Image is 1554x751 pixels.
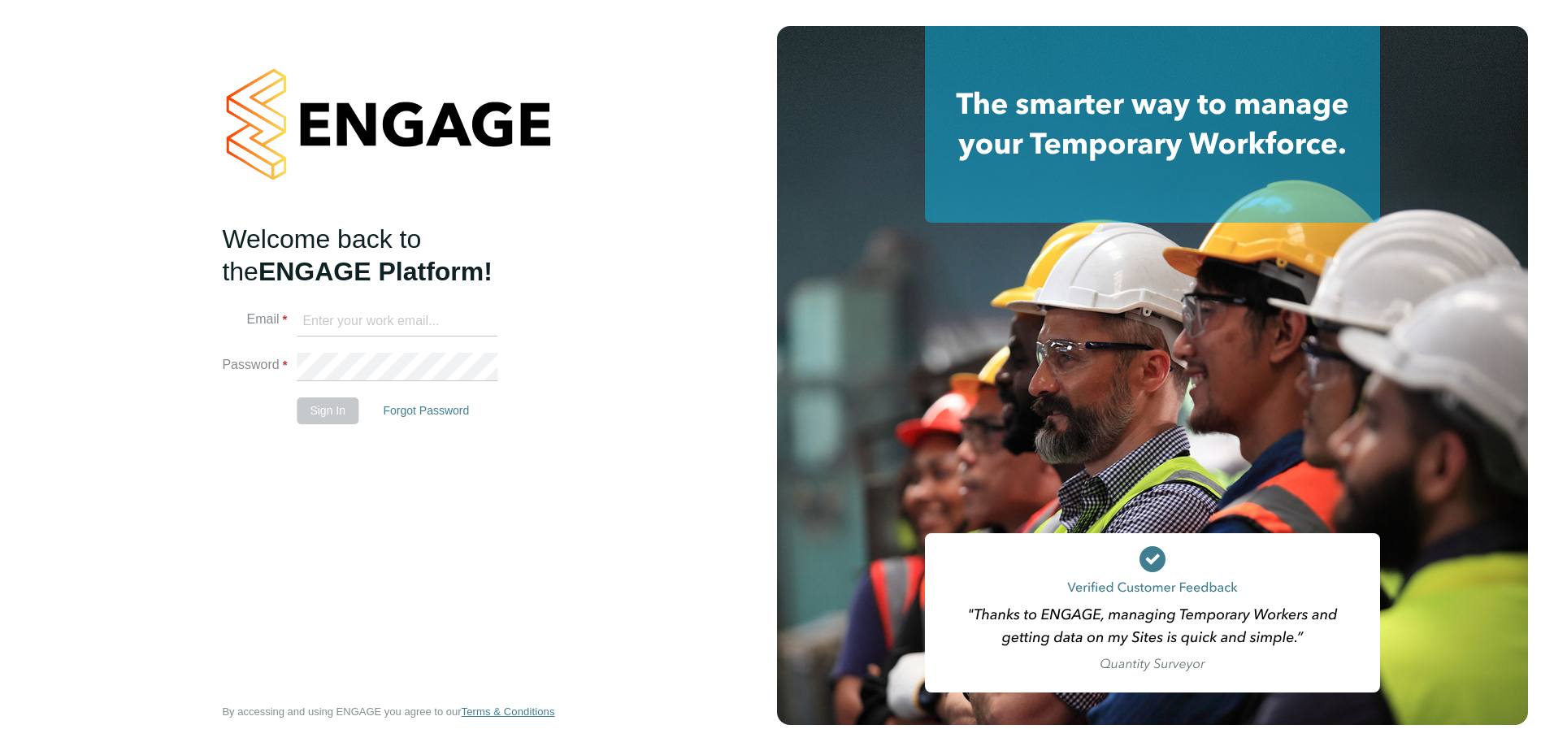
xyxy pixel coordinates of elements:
[297,397,358,423] button: Sign In
[297,307,497,336] input: Enter your work email...
[222,705,554,718] span: By accessing and using ENGAGE you agree to our
[222,224,421,286] span: Welcome back to the
[222,357,287,374] label: Password
[370,397,482,423] button: Forgot Password
[222,311,287,328] label: Email
[462,705,555,718] a: Terms & Conditions
[222,223,539,288] h2: ENGAGE Platform!
[462,705,555,718] span: Terms & Conditions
